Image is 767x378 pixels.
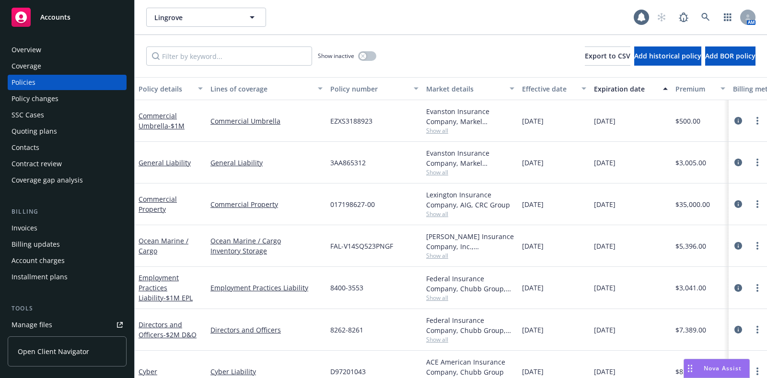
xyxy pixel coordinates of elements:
a: Contacts [8,140,127,155]
a: Commercial Umbrella [210,116,323,126]
a: Account charges [8,253,127,268]
div: Evanston Insurance Company, Markel Insurance, CRC Group [426,148,514,168]
a: Start snowing [652,8,671,27]
div: Coverage [12,58,41,74]
a: Contract review [8,156,127,172]
a: Policies [8,75,127,90]
a: circleInformation [732,324,744,335]
a: more [752,282,763,294]
span: Add historical policy [634,51,701,60]
span: Show inactive [318,52,354,60]
span: Show all [426,168,514,176]
div: Coverage gap analysis [12,172,83,188]
span: [DATE] [522,241,544,251]
div: Account charges [12,253,65,268]
div: Policy number [330,84,408,94]
a: circleInformation [732,115,744,126]
div: SSC Cases [12,107,44,123]
div: Contract review [12,156,62,172]
a: more [752,324,763,335]
div: Billing updates [12,237,60,252]
div: Premium [675,84,715,94]
a: Report a Bug [674,8,693,27]
a: Employment Practices Liability [210,283,323,293]
a: General Liability [210,158,323,168]
a: Installment plans [8,269,127,285]
div: Quoting plans [12,124,57,139]
a: more [752,240,763,252]
a: Ocean Marine / Cargo [139,236,188,255]
div: Lexington Insurance Company, AIG, CRC Group [426,190,514,210]
span: [DATE] [522,158,544,168]
div: Lines of coverage [210,84,312,94]
a: Invoices [8,220,127,236]
a: more [752,115,763,126]
span: Export to CSV [585,51,630,60]
span: [DATE] [522,199,544,209]
span: Nova Assist [704,364,742,372]
span: D97201043 [330,367,366,377]
span: [DATE] [522,367,544,377]
span: [DATE] [594,199,616,209]
div: Tools [8,304,127,313]
button: Add historical policy [634,46,701,66]
span: - $2M D&O [163,330,197,339]
span: Show all [426,335,514,344]
a: Search [696,8,715,27]
span: Show all [426,210,514,218]
button: Lines of coverage [207,77,326,100]
div: Federal Insurance Company, Chubb Group, RT Specialty Insurance Services, LLC (RSG Specialty, LLC) [426,315,514,335]
span: - $1M EPL [163,293,193,302]
span: [DATE] [594,325,616,335]
div: Evanston Insurance Company, Markel Insurance, CRC Group [426,106,514,126]
a: circleInformation [732,240,744,252]
a: General Liability [139,158,191,167]
a: Manage files [8,317,127,332]
span: [DATE] [594,158,616,168]
span: [DATE] [594,367,616,377]
div: ACE American Insurance Company, Chubb Group [426,357,514,377]
span: Show all [426,294,514,302]
a: Commercial Property [139,195,177,214]
a: Policy changes [8,91,127,106]
a: Directors and Officers [210,325,323,335]
a: Accounts [8,4,127,31]
div: Market details [426,84,504,94]
button: Nova Assist [684,359,750,378]
a: Coverage gap analysis [8,172,127,188]
a: Billing updates [8,237,127,252]
input: Filter by keyword... [146,46,312,66]
button: Effective date [518,77,590,100]
a: more [752,198,763,210]
a: circleInformation [732,157,744,168]
div: Effective date [522,84,576,94]
span: $500.00 [675,116,700,126]
div: Expiration date [594,84,657,94]
a: SSC Cases [8,107,127,123]
div: Installment plans [12,269,68,285]
a: circleInformation [732,198,744,210]
span: [DATE] [594,116,616,126]
span: FAL-V14SQ523PNGF [330,241,393,251]
a: Cyber Liability [210,367,323,377]
span: $820.00 [675,367,700,377]
button: Export to CSV [585,46,630,66]
span: [DATE] [522,325,544,335]
span: EZXS3188923 [330,116,372,126]
button: Add BOR policy [705,46,755,66]
span: [DATE] [522,283,544,293]
a: Directors and Officers [139,320,197,339]
span: 8262-8261 [330,325,363,335]
div: Drag to move [684,359,696,378]
a: Ocean Marine / Cargo [210,236,323,246]
span: [DATE] [522,116,544,126]
a: more [752,157,763,168]
a: Employment Practices Liability [139,273,193,302]
button: Market details [422,77,518,100]
span: 8400-3553 [330,283,363,293]
div: Policies [12,75,35,90]
div: Overview [12,42,41,57]
span: [DATE] [594,241,616,251]
a: Commercial Umbrella [139,111,185,130]
div: Policy changes [12,91,58,106]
